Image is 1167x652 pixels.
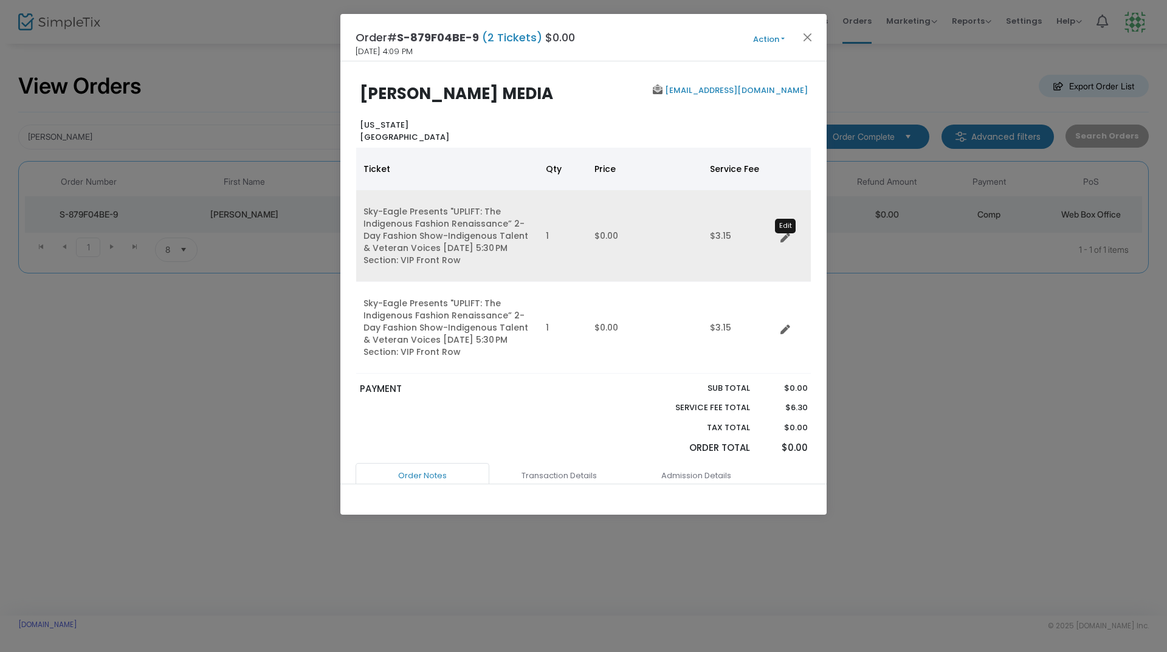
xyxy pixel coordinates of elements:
[397,30,479,45] span: S-879F04BE-9
[762,422,807,434] p: $0.00
[539,148,587,190] th: Qty
[587,282,703,374] td: $0.00
[539,282,587,374] td: 1
[762,441,807,455] p: $0.00
[360,382,578,396] p: PAYMENT
[762,382,807,394] p: $0.00
[587,190,703,282] td: $0.00
[762,402,807,414] p: $6.30
[479,30,545,45] span: (2 Tickets)
[356,190,539,282] td: Sky-Eagle Presents "UPLIFT: The Indigenous Fashion Renaissance” 2-Day Fashion Show-Indigenous Tal...
[587,148,703,190] th: Price
[703,190,776,282] td: $3.15
[663,84,808,96] a: [EMAIL_ADDRESS][DOMAIN_NAME]
[703,148,776,190] th: Service Fee
[356,463,489,489] a: Order Notes
[647,422,750,434] p: Tax Total
[356,46,413,58] span: [DATE] 4:09 PM
[800,29,816,45] button: Close
[356,148,539,190] th: Ticket
[732,33,805,46] button: Action
[703,282,776,374] td: $3.15
[356,29,575,46] h4: Order# $0.00
[360,83,553,105] b: [PERSON_NAME] MEDIA
[647,402,750,414] p: Service Fee Total
[647,382,750,394] p: Sub total
[356,282,539,374] td: Sky-Eagle Presents "UPLIFT: The Indigenous Fashion Renaissance” 2-Day Fashion Show-Indigenous Tal...
[539,190,587,282] td: 1
[647,441,750,455] p: Order Total
[356,148,811,374] div: Data table
[629,463,763,489] a: Admission Details
[492,463,626,489] a: Transaction Details
[360,119,449,143] b: [US_STATE] [GEOGRAPHIC_DATA]
[775,219,796,233] div: Edit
